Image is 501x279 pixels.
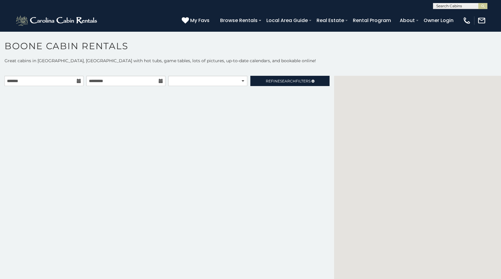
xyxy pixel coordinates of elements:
[421,15,457,26] a: Owner Login
[280,79,296,83] span: Search
[250,76,329,86] a: RefineSearchFilters
[350,15,394,26] a: Rental Program
[314,15,347,26] a: Real Estate
[463,16,471,25] img: phone-regular-white.png
[182,17,211,24] a: My Favs
[477,16,486,25] img: mail-regular-white.png
[397,15,418,26] a: About
[217,15,261,26] a: Browse Rentals
[15,14,99,27] img: White-1-2.png
[190,17,210,24] span: My Favs
[263,15,311,26] a: Local Area Guide
[266,79,311,83] span: Refine Filters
